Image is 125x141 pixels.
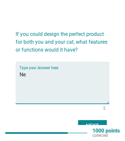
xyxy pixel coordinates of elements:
[92,133,120,138] p: collected
[20,70,109,104] textarea: Type your Answer here
[103,106,105,110] div: 2
[83,122,102,130] div: Next
[92,129,120,133] p: 1000 points
[78,120,107,132] button: Next
[16,24,109,54] h2: If you could design the perfect product for both you and your cat, what features or functions wou...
